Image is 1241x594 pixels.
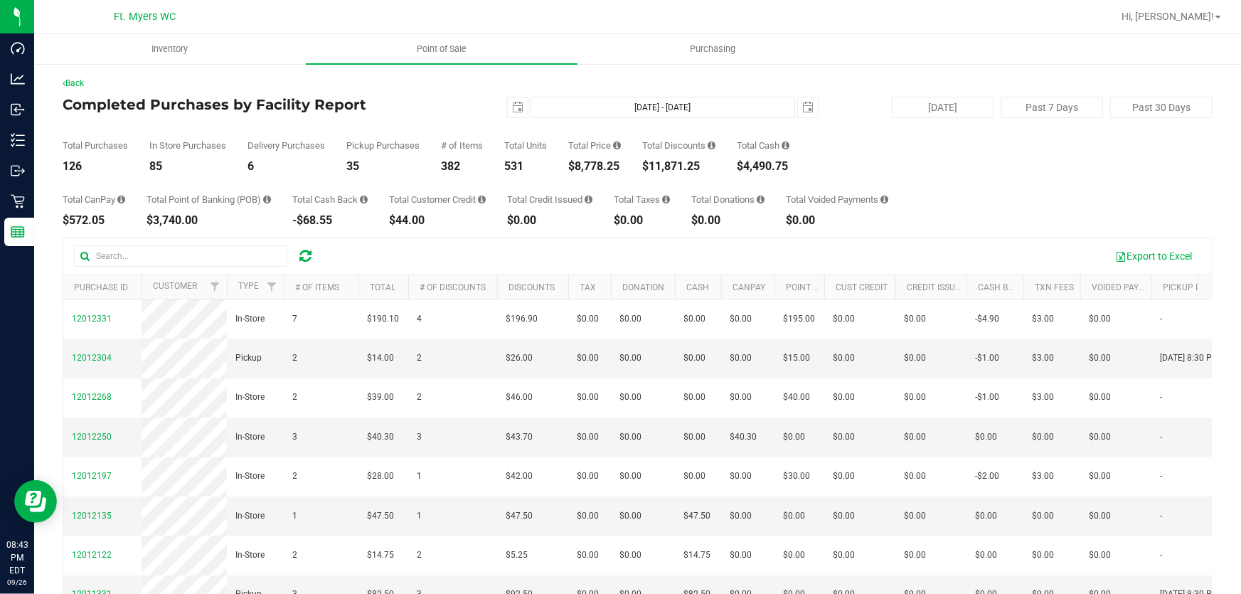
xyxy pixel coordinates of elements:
span: 2 [292,391,297,404]
div: $572.05 [63,215,125,226]
i: Sum of all voided payment transaction amounts, excluding tips and transaction fees, for all purch... [880,195,888,204]
span: $0.00 [833,548,855,562]
i: Sum of the successful, non-voided payments using account credit for all purchases in the date range. [478,195,486,204]
div: $8,778.25 [568,161,621,172]
button: Past 30 Days [1110,97,1213,118]
span: $0.00 [783,509,805,523]
a: Point of Sale [306,34,577,64]
p: 09/26 [6,577,28,588]
button: Export to Excel [1106,244,1201,268]
inline-svg: Analytics [11,72,25,86]
div: Total CanPay [63,195,125,204]
div: # of Items [441,141,483,150]
span: $0.00 [1032,430,1054,444]
span: $26.00 [506,351,533,365]
span: $47.50 [506,509,533,523]
span: $3.00 [1032,470,1054,483]
span: 7 [292,312,297,326]
div: 531 [504,161,547,172]
span: - [1160,430,1162,444]
span: $14.75 [367,548,394,562]
div: $0.00 [691,215,765,226]
span: $190.10 [367,312,399,326]
span: Pickup [235,351,262,365]
span: 12012122 [72,550,112,560]
span: 2 [292,470,297,483]
div: Pickup Purchases [346,141,420,150]
button: Past 7 Days [1001,97,1104,118]
span: $14.00 [367,351,394,365]
span: In-Store [235,430,265,444]
span: 2 [417,548,422,562]
span: $195.00 [783,312,815,326]
div: Total Donations [691,195,765,204]
span: $0.00 [975,509,997,523]
span: Hi, [PERSON_NAME]! [1122,11,1214,22]
i: Sum of the successful, non-voided point-of-banking payment transactions, both via payment termina... [263,195,271,204]
i: Sum of the cash-back amounts from rounded-up electronic payments for all purchases in the date ra... [360,195,368,204]
span: select [798,97,818,117]
span: In-Store [235,391,265,404]
span: $0.00 [619,509,641,523]
span: $30.00 [783,470,810,483]
i: Sum of the successful, non-voided CanPay payment transactions for all purchases in the date range. [117,195,125,204]
span: $0.00 [833,430,855,444]
input: Search... [74,245,287,267]
span: $47.50 [367,509,394,523]
div: Total Cash [737,141,789,150]
span: 1 [292,509,297,523]
div: Total Purchases [63,141,128,150]
a: Tax [580,282,596,292]
span: $15.00 [783,351,810,365]
span: 2 [292,351,297,365]
span: $0.00 [1089,312,1111,326]
span: $0.00 [904,391,926,404]
span: In-Store [235,509,265,523]
span: $40.30 [730,430,757,444]
i: Sum of all round-up-to-next-dollar total price adjustments for all purchases in the date range. [757,195,765,204]
span: - [1160,548,1162,562]
span: 12012304 [72,353,112,363]
div: Total Point of Banking (POB) [147,195,271,204]
a: # of Discounts [420,282,486,292]
span: $0.00 [904,548,926,562]
i: Sum of the discount values applied to the all purchases in the date range. [708,141,715,150]
i: Sum of the total prices of all purchases in the date range. [613,141,621,150]
span: 12012331 [72,314,112,324]
inline-svg: Retail [11,194,25,208]
span: $0.00 [904,351,926,365]
span: $0.00 [833,391,855,404]
div: Total Cash Back [292,195,368,204]
a: Voided Payment [1092,282,1162,292]
span: 12012135 [72,511,112,521]
inline-svg: Inventory [11,133,25,147]
span: $0.00 [833,470,855,483]
a: Discounts [508,282,555,292]
div: Total Units [504,141,547,150]
span: $46.00 [506,391,533,404]
span: $0.00 [1032,509,1054,523]
div: Total Discounts [642,141,715,150]
div: -$68.55 [292,215,368,226]
span: $0.00 [1089,548,1111,562]
span: $0.00 [833,351,855,365]
inline-svg: Dashboard [11,41,25,55]
a: # of Items [295,282,339,292]
i: Sum of the total taxes for all purchases in the date range. [662,195,670,204]
a: Purchasing [577,34,849,64]
span: $0.00 [619,470,641,483]
span: $3.00 [1032,312,1054,326]
div: Total Price [568,141,621,150]
div: 382 [441,161,483,172]
span: $0.00 [577,548,599,562]
span: 1 [417,509,422,523]
div: Total Customer Credit [389,195,486,204]
span: $0.00 [683,430,705,444]
span: $0.00 [730,351,752,365]
span: $5.25 [506,548,528,562]
span: $0.00 [619,312,641,326]
span: $0.00 [730,509,752,523]
span: $0.00 [619,351,641,365]
span: $0.00 [904,509,926,523]
a: Inventory [34,34,306,64]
